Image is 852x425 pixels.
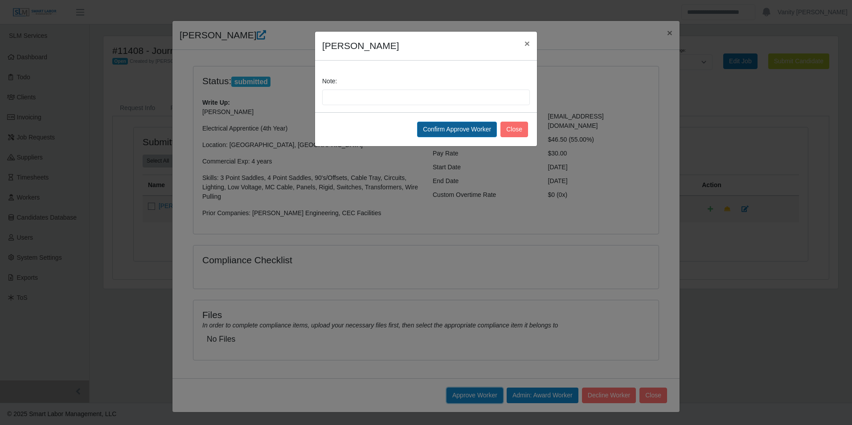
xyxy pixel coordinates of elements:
span: × [524,38,530,49]
button: Confirm Approve Worker [417,122,497,137]
h4: [PERSON_NAME] [322,39,399,53]
button: Close [500,122,528,137]
button: Close [517,32,537,55]
label: Note: [322,77,337,86]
